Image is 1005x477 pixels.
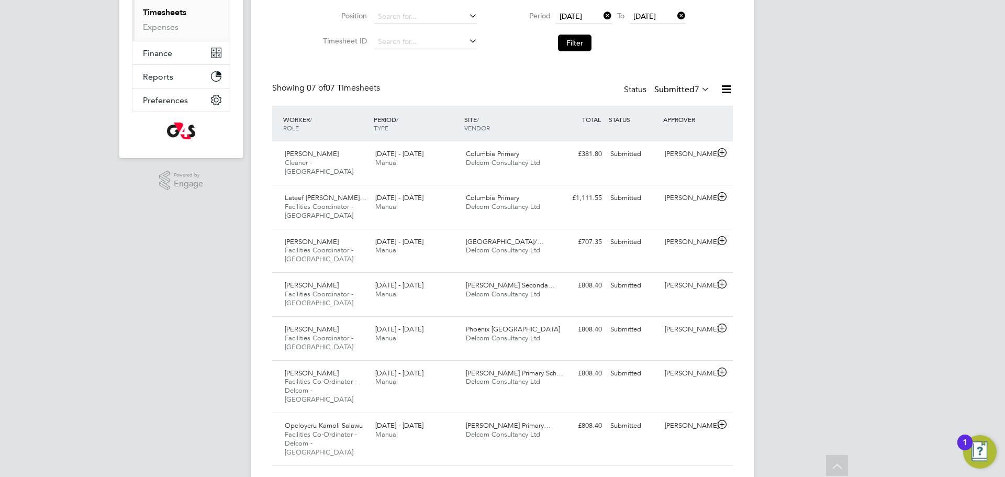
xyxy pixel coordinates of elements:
[375,149,423,158] span: [DATE] - [DATE]
[606,110,661,129] div: STATUS
[174,171,203,180] span: Powered by
[143,95,188,105] span: Preferences
[466,377,540,386] span: Delcom Consultancy Ltd
[285,158,353,176] span: Cleaner - [GEOGRAPHIC_DATA]
[285,334,353,351] span: Facilities Coordinator - [GEOGRAPHIC_DATA]
[307,83,380,93] span: 07 Timesheets
[374,124,388,132] span: TYPE
[143,22,178,32] a: Expenses
[466,369,563,378] span: [PERSON_NAME] Primary Sch…
[466,325,560,334] span: Phoenix [GEOGRAPHIC_DATA]
[466,334,540,342] span: Delcom Consultancy Ltd
[466,421,551,430] span: [PERSON_NAME] Primary…
[132,65,230,88] button: Reports
[582,115,601,124] span: TOTAL
[159,171,204,191] a: Powered byEngage
[285,246,353,263] span: Facilities Coordinator - [GEOGRAPHIC_DATA]
[375,158,398,167] span: Manual
[371,110,462,137] div: PERIOD
[285,421,363,430] span: Opeloyeru Kamoli Salawu
[464,124,490,132] span: VENDOR
[504,11,551,20] label: Period
[606,234,661,251] div: Submitted
[466,149,519,158] span: Columbia Primary
[606,146,661,163] div: Submitted
[375,430,398,439] span: Manual
[143,7,186,17] a: Timesheets
[614,9,628,23] span: To
[466,281,555,290] span: [PERSON_NAME] Seconda…
[375,193,423,202] span: [DATE] - [DATE]
[307,83,326,93] span: 07 of
[466,158,540,167] span: Delcom Consultancy Ltd
[661,190,715,207] div: [PERSON_NAME]
[174,180,203,188] span: Engage
[466,430,540,439] span: Delcom Consultancy Ltd
[661,146,715,163] div: [PERSON_NAME]
[552,277,606,294] div: £808.40
[285,193,366,202] span: Lateef [PERSON_NAME]…
[285,237,339,246] span: [PERSON_NAME]
[466,290,540,298] span: Delcom Consultancy Ltd
[963,442,967,456] div: 1
[466,237,544,246] span: [GEOGRAPHIC_DATA]/…
[310,115,312,124] span: /
[285,325,339,334] span: [PERSON_NAME]
[374,9,477,24] input: Search for...
[143,48,172,58] span: Finance
[375,290,398,298] span: Manual
[552,234,606,251] div: £707.35
[552,190,606,207] div: £1,111.55
[624,83,712,97] div: Status
[552,417,606,435] div: £808.40
[963,435,997,469] button: Open Resource Center, 1 new notification
[132,88,230,112] button: Preferences
[285,369,339,378] span: [PERSON_NAME]
[285,202,353,220] span: Facilities Coordinator - [GEOGRAPHIC_DATA]
[661,234,715,251] div: [PERSON_NAME]
[375,246,398,254] span: Manual
[466,246,540,254] span: Delcom Consultancy Ltd
[285,149,339,158] span: [PERSON_NAME]
[132,41,230,64] button: Finance
[552,146,606,163] div: £381.80
[375,237,423,246] span: [DATE] - [DATE]
[285,430,357,457] span: Facilities Co-Ordinator - Delcom - [GEOGRAPHIC_DATA]
[132,123,230,139] a: Go to home page
[558,35,591,51] button: Filter
[661,110,715,129] div: APPROVER
[661,321,715,338] div: [PERSON_NAME]
[606,190,661,207] div: Submitted
[695,84,699,95] span: 7
[552,365,606,382] div: £808.40
[167,123,195,139] img: g4s-logo-retina.png
[375,369,423,378] span: [DATE] - [DATE]
[281,110,371,137] div: WORKER
[606,321,661,338] div: Submitted
[375,202,398,211] span: Manual
[661,417,715,435] div: [PERSON_NAME]
[466,193,519,202] span: Columbia Primary
[396,115,398,124] span: /
[633,12,656,21] span: [DATE]
[375,281,423,290] span: [DATE] - [DATE]
[285,281,339,290] span: [PERSON_NAME]
[375,325,423,334] span: [DATE] - [DATE]
[320,11,367,20] label: Position
[477,115,479,124] span: /
[375,334,398,342] span: Manual
[375,377,398,386] span: Manual
[375,421,423,430] span: [DATE] - [DATE]
[272,83,382,94] div: Showing
[552,321,606,338] div: £808.40
[606,365,661,382] div: Submitted
[374,35,477,49] input: Search for...
[285,377,357,404] span: Facilities Co-Ordinator - Delcom - [GEOGRAPHIC_DATA]
[462,110,552,137] div: SITE
[283,124,299,132] span: ROLE
[606,417,661,435] div: Submitted
[661,365,715,382] div: [PERSON_NAME]
[143,72,173,82] span: Reports
[466,202,540,211] span: Delcom Consultancy Ltd
[560,12,582,21] span: [DATE]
